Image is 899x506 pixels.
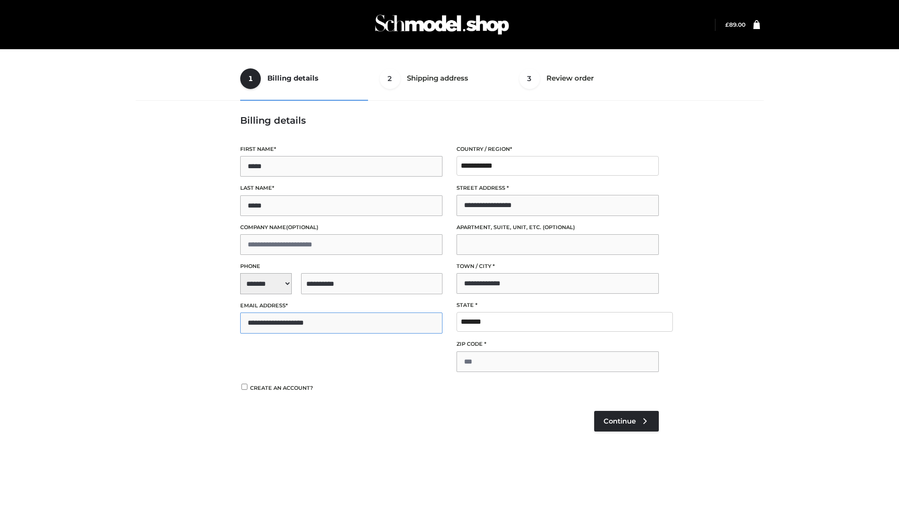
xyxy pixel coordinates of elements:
label: Company name [240,223,442,232]
span: (optional) [543,224,575,231]
label: First name [240,145,442,154]
span: Continue [604,417,636,425]
label: Street address [457,184,659,193]
span: Create an account? [250,385,313,391]
h3: Billing details [240,115,659,126]
label: Country / Region [457,145,659,154]
label: Town / City [457,262,659,271]
label: State [457,301,659,310]
label: Phone [240,262,442,271]
span: £ [725,21,729,28]
label: Apartment, suite, unit, etc. [457,223,659,232]
label: Last name [240,184,442,193]
a: Continue [594,411,659,432]
img: Schmodel Admin 964 [372,6,512,43]
span: (optional) [286,224,318,231]
label: Email address [240,301,442,310]
input: Create an account? [240,384,249,390]
a: £89.00 [725,21,745,28]
bdi: 89.00 [725,21,745,28]
label: ZIP Code [457,340,659,349]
